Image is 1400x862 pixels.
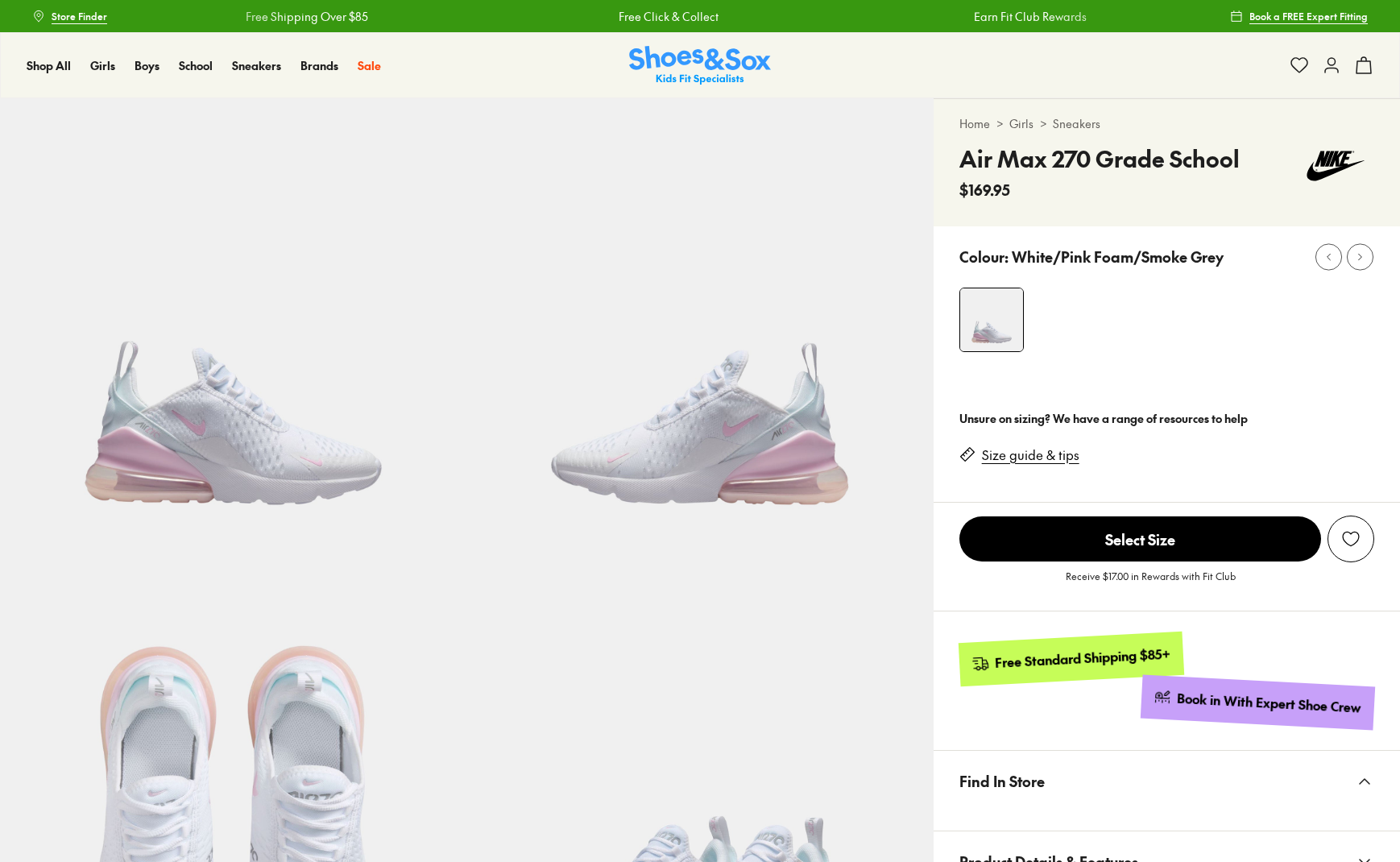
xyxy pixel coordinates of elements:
p: Receive $17.00 in Rewards with Fit Club [1066,569,1236,598]
a: Girls [90,57,115,74]
a: Free Click & Collect [619,8,719,25]
a: Girls [1009,115,1033,132]
a: Size guide & tips [982,446,1079,464]
div: Unsure on sizing? We have a range of resources to help [959,410,1374,427]
a: Sale [358,57,381,74]
a: Boys [135,57,159,74]
a: Store Finder [32,2,107,31]
p: White/Pink Foam/Smoke Grey [1012,246,1224,267]
img: 4-533761_1 [960,288,1023,351]
div: Free Standard Shipping $85+ [994,645,1170,672]
a: Shoes & Sox [629,46,771,85]
span: Book a FREE Expert Fitting [1249,9,1368,23]
a: Free Standard Shipping $85+ [958,632,1183,686]
a: Book in With Expert Shoe Crew [1141,675,1375,731]
a: Home [959,115,990,132]
button: Find In Store [934,751,1400,811]
span: Select Size [959,516,1321,562]
a: Brands [300,57,338,74]
a: Free Shipping Over $85 [246,8,368,25]
a: Earn Fit Club Rewards [974,8,1087,25]
span: Store Finder [52,9,107,23]
p: Colour: [959,246,1009,267]
button: Add to Wishlist [1328,516,1374,562]
span: $169.95 [959,179,1010,201]
a: Shop All [27,57,71,74]
img: Vendor logo [1297,142,1374,190]
a: Sneakers [1053,115,1100,132]
h4: Air Max 270 Grade School [959,142,1240,176]
a: School [179,57,213,74]
div: > > [959,115,1374,132]
img: SNS_Logo_Responsive.svg [629,46,771,85]
span: Find In Store [959,757,1045,805]
img: 5-533762_1 [466,98,933,565]
button: Select Size [959,516,1321,562]
a: Book a FREE Expert Fitting [1230,2,1368,31]
div: Book in With Expert Shoe Crew [1177,690,1362,717]
a: Sneakers [232,57,281,74]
